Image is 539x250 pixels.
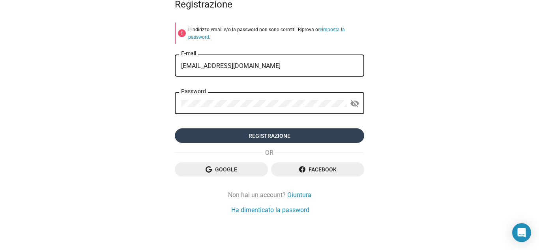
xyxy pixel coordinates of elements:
[175,162,268,177] button: Google
[231,206,309,214] a: Ha dimenticato la password
[188,27,345,40] a: reimposta la password
[512,223,531,242] div: Apri Intercom Messenger
[249,133,290,139] font: Registrazione
[287,191,311,199] a: Giuntura
[215,166,237,173] font: Google
[177,28,187,38] mat-icon: error
[309,166,337,173] font: Facebook
[271,162,364,177] button: Facebook
[188,27,318,32] font: L'indirizzo email e/o la password non sono corretti. Riprova o
[228,191,286,199] font: Non hai un account?
[209,34,210,40] font: .
[175,128,364,143] button: Registrazione
[350,98,359,110] mat-icon: visibility_off
[347,96,363,112] button: Mostra password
